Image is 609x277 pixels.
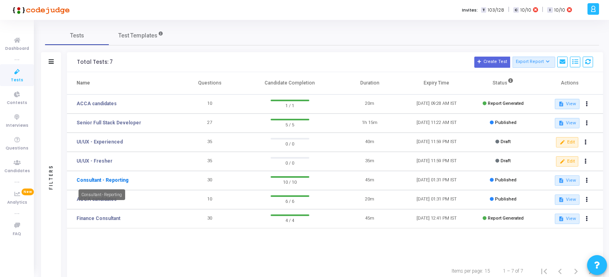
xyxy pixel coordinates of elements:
[555,214,579,224] button: View
[22,189,34,195] span: New
[271,159,309,167] span: 0 / 0
[6,122,28,129] span: Interviews
[513,57,555,68] button: Export Report
[462,7,478,14] label: Invites:
[336,171,403,190] td: 45m
[271,178,309,186] span: 10 / 10
[558,178,564,183] mat-icon: description
[7,100,27,106] span: Contests
[13,231,21,238] span: FAQ
[403,114,470,133] td: [DATE] 11:22 AM IST
[5,45,29,52] span: Dashboard
[513,7,519,13] span: C
[177,133,243,152] td: 35
[403,171,470,190] td: [DATE] 01:31 PM IST
[555,175,579,186] button: View
[77,157,112,165] a: UI/UX - Fresher
[536,72,603,94] th: Actions
[77,119,141,126] a: Senior Full Stack Developer
[271,101,309,109] span: 1 / 1
[336,114,403,133] td: 1h 15m
[556,156,578,167] button: Edit
[558,197,564,202] mat-icon: description
[481,7,486,13] span: T
[336,190,403,209] td: 20m
[503,267,523,275] div: 1 – 7 of 7
[7,199,27,206] span: Analytics
[403,209,470,228] td: [DATE] 12:41 PM IST
[495,120,517,125] span: Published
[79,189,125,200] div: Consultant - Reporting
[555,118,579,128] button: View
[10,2,70,18] img: logo
[243,72,336,94] th: Candidate Completion
[77,215,120,222] a: Finance Consultant
[336,94,403,114] td: 20m
[403,190,470,209] td: [DATE] 01:31 PM IST
[271,139,309,147] span: 0 / 0
[521,7,531,14] span: 10/10
[177,152,243,171] td: 35
[542,6,543,14] span: |
[4,168,30,175] span: Candidates
[177,171,243,190] td: 30
[67,72,177,94] th: Name
[47,133,55,221] div: Filters
[474,57,510,68] button: Create Test
[177,114,243,133] td: 27
[403,94,470,114] td: [DATE] 09:28 AM IST
[495,196,517,202] span: Published
[560,159,565,164] mat-icon: edit
[488,7,504,14] span: 103/128
[485,267,490,275] div: 15
[403,133,470,152] td: [DATE] 11:59 PM IST
[336,209,403,228] td: 45m
[501,158,511,163] span: Draft
[403,152,470,171] td: [DATE] 11:59 PM IST
[488,216,524,221] span: Report Generated
[403,72,470,94] th: Expiry Time
[177,94,243,114] td: 10
[508,6,509,14] span: |
[77,100,117,107] a: ACCA candidates
[70,31,84,40] span: Tests
[555,99,579,109] button: View
[336,72,403,94] th: Duration
[554,7,565,14] span: 10/10
[177,72,243,94] th: Questions
[336,133,403,152] td: 40m
[560,139,565,145] mat-icon: edit
[452,267,483,275] div: Items per page:
[77,59,113,65] div: Total Tests: 7
[556,137,578,147] button: Edit
[271,197,309,205] span: 6 / 6
[177,190,243,209] td: 10
[488,101,524,106] span: Report Generated
[271,120,309,128] span: 5 / 5
[11,77,23,84] span: Tests
[558,120,564,126] mat-icon: description
[77,138,123,145] a: UI/UX - Experienced
[177,209,243,228] td: 30
[558,101,564,107] mat-icon: description
[558,216,564,222] mat-icon: description
[118,31,157,40] span: Test Templates
[6,145,28,152] span: Questions
[501,139,511,144] span: Draft
[77,177,128,184] a: Consultant - Reporting
[495,177,517,183] span: Published
[271,216,309,224] span: 4 / 4
[470,72,536,94] th: Status
[547,7,552,13] span: I
[555,194,579,205] button: View
[336,152,403,171] td: 35m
